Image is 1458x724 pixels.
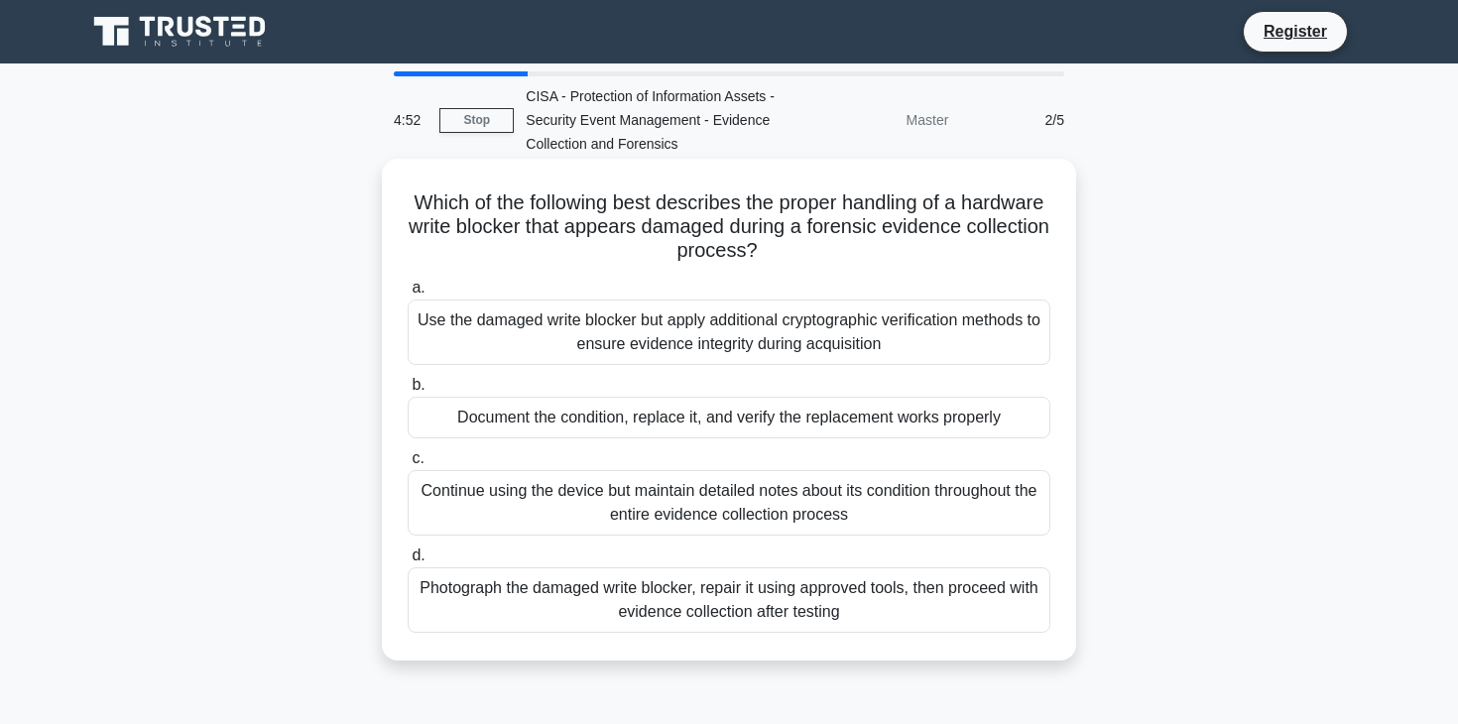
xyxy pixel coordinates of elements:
[408,567,1050,633] div: Photograph the damaged write blocker, repair it using approved tools, then proceed with evidence ...
[439,108,514,133] a: Stop
[412,376,425,393] span: b.
[408,397,1050,438] div: Document the condition, replace it, and verify the replacement works properly
[382,100,439,140] div: 4:52
[408,470,1050,536] div: Continue using the device but maintain detailed notes about its condition throughout the entire e...
[406,190,1052,264] h5: Which of the following best describes the proper handling of a hardware write blocker that appear...
[412,279,425,296] span: a.
[514,76,787,164] div: CISA - Protection of Information Assets - Security Event Management - Evidence Collection and For...
[412,449,424,466] span: c.
[960,100,1076,140] div: 2/5
[412,546,425,563] span: d.
[408,300,1050,365] div: Use the damaged write blocker but apply additional cryptographic verification methods to ensure e...
[1252,19,1339,44] a: Register
[787,100,960,140] div: Master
